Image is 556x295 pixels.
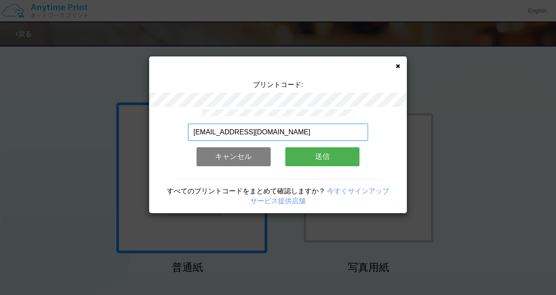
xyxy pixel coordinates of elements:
span: すべてのプリントコードをまとめて確認しますか？ [167,187,325,195]
button: 送信 [285,147,359,166]
a: サービス提供店舗 [250,197,306,205]
a: 今すぐサインアップ [327,187,389,195]
button: キャンセル [197,147,271,166]
input: メールアドレス [188,124,369,141]
span: プリントコード: [253,81,303,88]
